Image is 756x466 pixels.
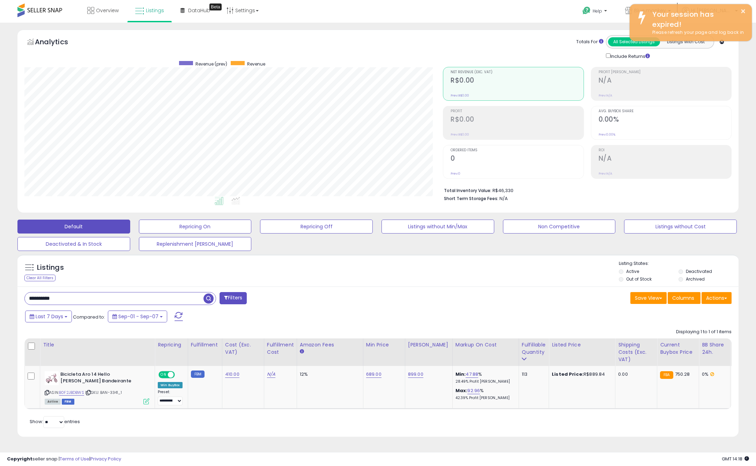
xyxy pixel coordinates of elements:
[7,456,32,462] strong: Copyright
[599,171,612,176] small: Prev: N/A
[668,292,701,304] button: Columns
[626,276,652,282] label: Out of Stock
[174,372,185,378] span: OFF
[191,341,219,349] div: Fulfillment
[647,9,747,29] div: Your session has expired!
[552,341,612,349] div: Listed Price
[158,382,183,388] div: Win BuyBox
[599,154,731,164] h2: N/A
[608,37,660,46] button: All Selected Listings
[503,220,616,234] button: Non Competitive
[36,313,63,320] span: Last 7 Days
[444,196,498,201] b: Short Term Storage Fees:
[672,295,694,301] span: Columns
[451,76,583,86] h2: R$0.00
[188,7,210,14] span: DataHub
[366,341,402,349] div: Min Price
[552,371,584,377] b: Listed Price:
[740,7,746,16] button: ×
[624,220,737,234] button: Listings without Cost
[139,237,252,251] button: Replenishment [PERSON_NAME]
[37,263,64,273] h5: Listings
[599,148,731,152] span: ROI
[660,37,712,46] button: Listings With Cost
[24,275,55,281] div: Clear All Filters
[455,371,466,377] b: Min:
[451,132,469,137] small: Prev: R$0.00
[159,372,168,378] span: ON
[108,311,167,322] button: Sep-01 - Sep-07
[444,186,726,194] li: R$46,330
[647,29,747,36] div: Please refresh your page and log back in
[225,371,239,378] a: 410.00
[73,314,105,320] span: Compared to:
[499,195,508,202] span: N/A
[451,115,583,125] h2: R$0.00
[25,311,72,322] button: Last 7 Days
[702,292,732,304] button: Actions
[552,371,610,377] div: R$889.84
[381,220,494,234] button: Listings without Min/Max
[62,399,74,405] span: FBM
[45,399,61,405] span: All listings currently available for purchase on Amazon
[451,148,583,152] span: Ordered Items
[582,6,591,15] i: Get Help
[675,371,690,377] span: 750.28
[7,456,121,463] div: seller snap | |
[630,292,667,304] button: Save View
[593,8,602,14] span: Help
[455,387,468,394] b: Max:
[601,52,658,60] div: Include Returns
[466,371,478,378] a: 47.88
[43,341,152,349] div: Title
[225,341,261,356] div: Cost (Exc. VAT)
[35,37,82,48] h5: Analytics
[220,292,247,304] button: Filters
[300,341,360,349] div: Amazon Fees
[146,7,164,14] span: Listings
[158,390,183,405] div: Preset:
[686,276,705,282] label: Archived
[451,93,469,98] small: Prev: R$0.00
[451,154,583,164] h2: 0
[60,456,89,462] a: Terms of Use
[599,76,731,86] h2: N/A
[195,61,227,67] span: Revenue (prev)
[260,220,373,234] button: Repricing Off
[599,93,612,98] small: Prev: N/A
[17,237,130,251] button: Deactivated & In Stock
[455,341,516,349] div: Markup on Cost
[444,188,491,193] b: Total Inventory Value:
[619,260,739,267] p: Listing States:
[60,371,145,386] b: Bicicleta Aro 14 Hello [PERSON_NAME] Bandeirante
[45,371,59,385] img: 41Qxsw4l6kL._SL40_.jpg
[599,70,731,74] span: Profit [PERSON_NAME]
[452,338,519,366] th: The percentage added to the cost of goods (COGS) that forms the calculator for Min & Max prices.
[90,456,121,462] a: Privacy Policy
[576,39,603,45] div: Totals For
[267,371,275,378] a: N/A
[191,370,205,378] small: FBM
[300,371,358,377] div: 12%
[626,268,639,274] label: Active
[599,115,731,125] h2: 0.00%
[451,171,460,176] small: Prev: 0
[85,390,122,395] span: | SKU: BAN-3341_1
[467,387,480,394] a: 92.96
[722,456,749,462] span: 2025-09-16 14:18 GMT
[455,379,513,384] p: 28.49% Profit [PERSON_NAME]
[118,313,158,320] span: Sep-01 - Sep-07
[522,341,546,356] div: Fulfillable Quantity
[599,109,731,113] span: Avg. Buybox Share
[17,220,130,234] button: Default
[451,70,583,74] span: Net Revenue (Exc. VAT)
[209,3,222,10] div: Tooltip anchor
[702,341,727,356] div: BB Share 24h.
[618,371,652,377] div: 0.00
[455,371,513,384] div: %
[451,109,583,113] span: Profit
[30,418,80,425] span: Show: entries
[408,371,423,378] a: 899.00
[577,1,614,23] a: Help
[676,329,732,335] div: Displaying 1 to 1 of 1 items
